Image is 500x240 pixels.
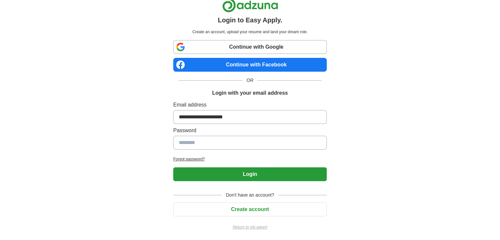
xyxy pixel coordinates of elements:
[243,77,257,84] span: OR
[222,192,278,199] span: Don't have an account?
[212,89,288,97] h1: Login with your email address
[173,156,327,162] a: Forgot password?
[173,206,327,212] a: Create account
[173,167,327,181] button: Login
[173,127,327,134] label: Password
[173,203,327,216] button: Create account
[173,101,327,109] label: Email address
[173,40,327,54] a: Continue with Google
[173,224,327,230] a: Return to job advert
[173,58,327,72] a: Continue with Facebook
[175,29,325,35] p: Create an account, upload your resume and land your dream role.
[218,15,282,25] h1: Login to Easy Apply.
